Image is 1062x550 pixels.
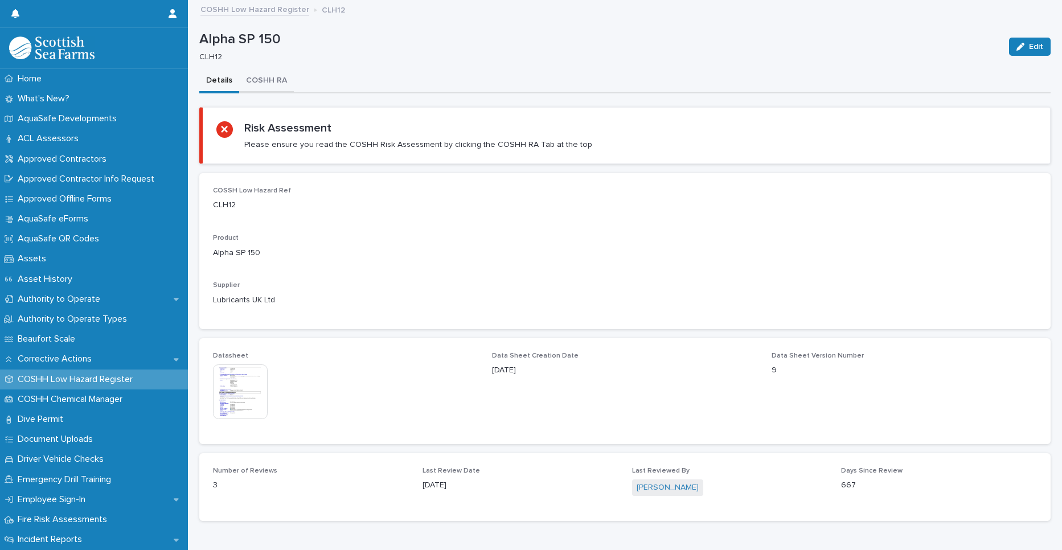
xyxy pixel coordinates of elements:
p: AquaSafe QR Codes [13,233,108,244]
span: Data Sheet Version Number [772,352,864,359]
p: CLH12 [213,199,478,211]
span: Data Sheet Creation Date [492,352,579,359]
p: 3 [213,479,409,491]
p: Lubricants UK Ltd [213,294,1037,306]
p: Authority to Operate Types [13,314,136,325]
a: COSHH Low Hazard Register [200,2,309,15]
p: Fire Risk Assessments [13,514,116,525]
span: Product [213,235,239,241]
p: Document Uploads [13,434,102,445]
h2: Risk Assessment [244,121,331,135]
button: Edit [1009,38,1051,56]
p: Driver Vehicle Checks [13,454,113,465]
span: Last Review Date [423,467,480,474]
button: Details [199,69,239,93]
p: [DATE] [492,364,757,376]
p: Approved Contractors [13,154,116,165]
a: [PERSON_NAME] [637,482,699,494]
p: Emergency Drill Training [13,474,120,485]
p: CLH12 [199,52,995,62]
p: Assets [13,253,55,264]
p: [DATE] [423,479,618,491]
span: Last Reviewed By [632,467,690,474]
p: What's New? [13,93,79,104]
span: Datasheet [213,352,248,359]
p: COSHH Chemical Manager [13,394,132,405]
p: Approved Offline Forms [13,194,121,204]
p: Approved Contractor Info Request [13,174,163,184]
p: COSHH Low Hazard Register [13,374,142,385]
p: Alpha SP 150 [213,247,1037,259]
p: 9 [772,364,1037,376]
p: Please ensure you read the COSHH Risk Assessment by clicking the COSHH RA Tab at the top [244,139,592,150]
p: 667 [841,479,1037,491]
span: Number of Reviews [213,467,277,474]
span: Days Since Review [841,467,903,474]
p: Beaufort Scale [13,334,84,344]
p: Alpha SP 150 [199,31,1000,48]
span: Edit [1029,43,1043,51]
p: AquaSafe Developments [13,113,126,124]
p: Asset History [13,274,81,285]
span: COSSH Low Hazard Ref [213,187,291,194]
p: Authority to Operate [13,294,109,305]
p: Employee Sign-In [13,494,95,505]
img: bPIBxiqnSb2ggTQWdOVV [9,36,95,59]
p: Dive Permit [13,414,72,425]
p: CLH12 [322,3,345,15]
button: COSHH RA [239,69,294,93]
p: Home [13,73,51,84]
p: Corrective Actions [13,354,101,364]
span: Supplier [213,282,240,289]
p: AquaSafe eForms [13,214,97,224]
p: Incident Reports [13,534,91,545]
p: ACL Assessors [13,133,88,144]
